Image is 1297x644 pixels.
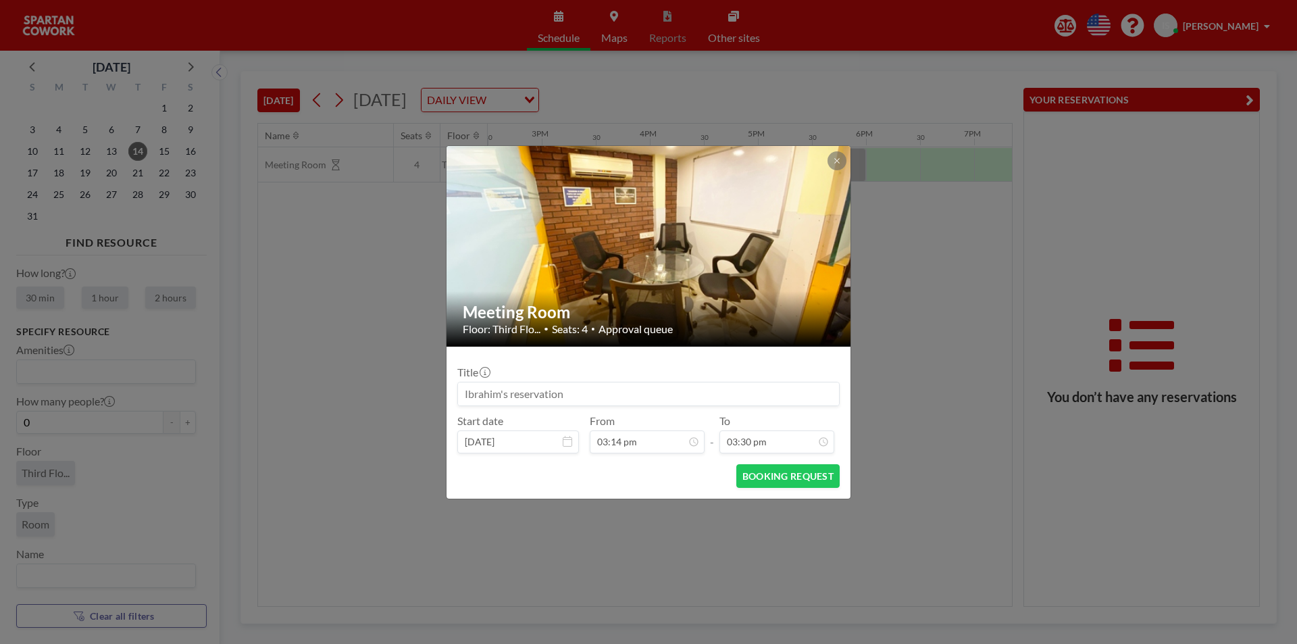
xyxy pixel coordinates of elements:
label: Title [457,366,489,379]
span: - [710,419,714,449]
span: Approval queue [599,322,673,336]
h2: Meeting Room [463,302,836,322]
span: • [591,324,595,333]
label: To [719,414,730,428]
img: 537.jpg [447,94,852,398]
button: BOOKING REQUEST [736,464,840,488]
label: Start date [457,414,503,428]
span: Floor: Third Flo... [463,322,540,336]
input: Ibrahim's reservation [458,382,839,405]
label: From [590,414,615,428]
span: • [544,324,549,334]
span: Seats: 4 [552,322,588,336]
